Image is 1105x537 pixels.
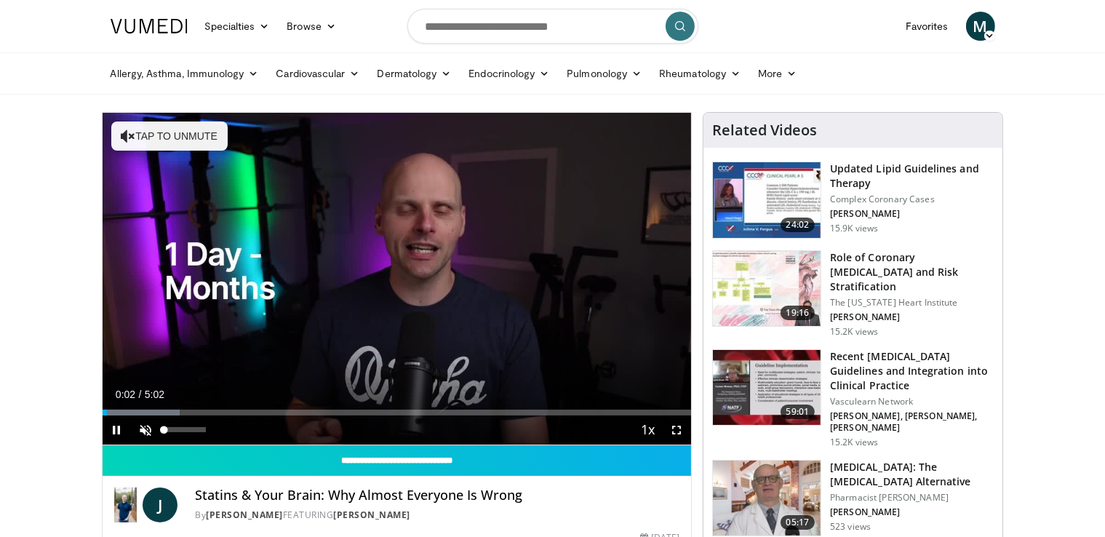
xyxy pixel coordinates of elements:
[830,460,994,489] h3: [MEDICAL_DATA]: The [MEDICAL_DATA] Alternative
[781,515,815,530] span: 05:17
[267,59,368,88] a: Cardiovascular
[407,9,698,44] input: Search topics, interventions
[633,415,662,445] button: Playback Rate
[103,410,692,415] div: Progress Bar
[114,488,137,522] img: Dr. Jordan Rennicke
[781,218,815,232] span: 24:02
[830,250,994,294] h3: Role of Coronary [MEDICAL_DATA] and Risk Stratification
[111,122,228,151] button: Tap to unmute
[103,113,692,445] video-js: Video Player
[196,12,279,41] a: Specialties
[830,396,994,407] p: Vasculearn Network
[713,162,821,238] img: 77f671eb-9394-4acc-bc78-a9f077f94e00.150x105_q85_crop-smart_upscale.jpg
[712,250,994,338] a: 19:16 Role of Coronary [MEDICAL_DATA] and Risk Stratification The [US_STATE] Heart Institute [PER...
[749,59,805,88] a: More
[830,311,994,323] p: [PERSON_NAME]
[781,405,815,419] span: 59:01
[206,509,283,521] a: [PERSON_NAME]
[830,492,994,504] p: Pharmacist [PERSON_NAME]
[195,488,679,504] h4: Statins & Your Brain: Why Almost Everyone Is Wrong
[369,59,460,88] a: Dermatology
[103,415,132,445] button: Pause
[139,389,142,400] span: /
[102,59,268,88] a: Allergy, Asthma, Immunology
[830,194,994,205] p: Complex Coronary Cases
[713,350,821,426] img: 87825f19-cf4c-4b91-bba1-ce218758c6bb.150x105_q85_crop-smart_upscale.jpg
[712,349,994,448] a: 59:01 Recent [MEDICAL_DATA] Guidelines and Integration into Clinical Practice Vasculearn Network ...
[195,509,679,522] div: By FEATURING
[164,427,206,432] div: Volume Level
[897,12,957,41] a: Favorites
[333,509,410,521] a: [PERSON_NAME]
[830,297,994,309] p: The [US_STATE] Heart Institute
[662,415,691,445] button: Fullscreen
[145,389,164,400] span: 5:02
[781,306,815,320] span: 19:16
[558,59,650,88] a: Pulmonology
[460,59,558,88] a: Endocrinology
[111,19,188,33] img: VuMedi Logo
[713,251,821,327] img: 1efa8c99-7b8a-4ab5-a569-1c219ae7bd2c.150x105_q85_crop-smart_upscale.jpg
[132,415,161,445] button: Unmute
[830,162,994,191] h3: Updated Lipid Guidelines and Therapy
[830,506,994,518] p: [PERSON_NAME]
[116,389,135,400] span: 0:02
[712,122,817,139] h4: Related Videos
[712,162,994,239] a: 24:02 Updated Lipid Guidelines and Therapy Complex Coronary Cases [PERSON_NAME] 15.9K views
[830,521,871,533] p: 523 views
[830,349,994,393] h3: Recent [MEDICAL_DATA] Guidelines and Integration into Clinical Practice
[830,410,994,434] p: [PERSON_NAME], [PERSON_NAME], [PERSON_NAME]
[830,223,878,234] p: 15.9K views
[712,460,994,537] a: 05:17 [MEDICAL_DATA]: The [MEDICAL_DATA] Alternative Pharmacist [PERSON_NAME] [PERSON_NAME] 523 v...
[830,208,994,220] p: [PERSON_NAME]
[966,12,995,41] a: M
[278,12,345,41] a: Browse
[143,488,177,522] a: J
[830,326,878,338] p: 15.2K views
[650,59,749,88] a: Rheumatology
[830,437,878,448] p: 15.2K views
[713,461,821,536] img: ce9609b9-a9bf-4b08-84dd-8eeb8ab29fc6.150x105_q85_crop-smart_upscale.jpg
